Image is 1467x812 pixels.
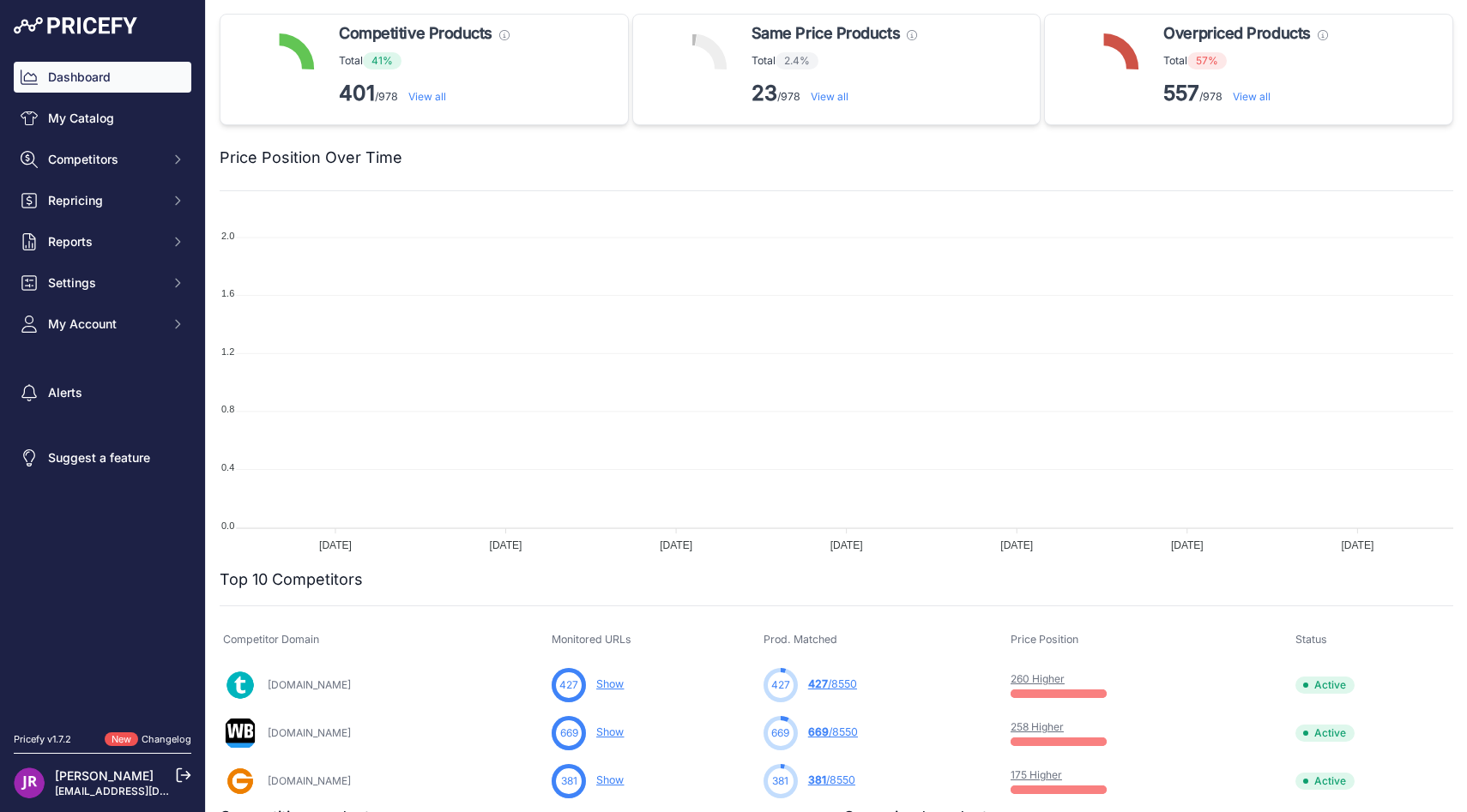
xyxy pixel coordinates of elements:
[319,539,352,551] tspan: [DATE]
[221,462,234,472] tspan: 0.4
[55,785,234,797] a: [EMAIL_ADDRESS][DOMAIN_NAME]
[14,442,191,473] a: Suggest a feature
[14,62,191,712] nav: Sidebar
[105,732,138,747] span: New
[339,80,510,107] p: /978
[596,677,624,690] a: Show
[771,725,789,741] span: 669
[14,17,137,34] img: Pricefy Logo
[363,52,401,69] span: 41%
[808,725,829,738] span: 669
[1233,90,1271,103] a: View all
[1163,81,1199,105] strong: 557
[48,233,160,250] span: Reports
[14,377,191,408] a: Alerts
[1295,677,1355,694] span: Active
[48,274,160,292] span: Settings
[830,539,863,551] tspan: [DATE]
[221,346,234,357] tspan: 1.2
[552,633,631,646] span: Monitored URLs
[48,316,160,333] span: My Account
[14,62,191,93] a: Dashboard
[808,725,858,738] a: 669/8550
[268,726,351,739] a: [DOMAIN_NAME]
[48,151,160,168] span: Competitors
[811,90,848,103] a: View all
[339,81,375,105] strong: 401
[14,268,191,298] button: Settings
[561,773,577,789] span: 381
[1011,768,1062,781] a: 175 Higher
[48,192,160,209] span: Repricing
[14,103,191,134] a: My Catalog
[221,404,234,414] tspan: 0.8
[752,80,917,107] p: /978
[1000,539,1033,551] tspan: [DATE]
[1011,633,1078,646] span: Price Position
[268,774,351,787] a: [DOMAIN_NAME]
[808,773,826,786] span: 381
[596,725,624,738] a: Show
[1011,720,1064,733] a: 258 Higher
[1341,539,1373,551] tspan: [DATE]
[1187,52,1227,69] span: 57%
[14,309,191,340] button: My Account
[14,226,191,257] button: Reports
[408,90,446,103] a: View all
[808,677,828,690] span: 427
[220,568,363,592] h2: Top 10 Competitors
[55,768,154,783] a: [PERSON_NAME]
[221,288,234,298] tspan: 1.6
[339,52,510,69] p: Total
[752,81,777,105] strong: 23
[752,52,917,69] p: Total
[560,725,578,741] span: 669
[764,633,837,646] span: Prod. Matched
[559,677,578,693] span: 427
[752,21,900,45] span: Same Price Products
[1295,633,1327,646] span: Status
[142,733,191,745] a: Changelog
[1011,672,1065,685] a: 260 Higher
[1163,80,1327,107] p: /978
[268,678,351,691] a: [DOMAIN_NAME]
[1171,539,1204,551] tspan: [DATE]
[220,146,402,170] h2: Price Position Over Time
[14,185,191,216] button: Repricing
[660,539,692,551] tspan: [DATE]
[14,732,71,747] div: Pricefy v1.7.2
[223,633,319,646] span: Competitor Domain
[1163,21,1310,45] span: Overpriced Products
[772,773,788,789] span: 381
[339,21,492,45] span: Competitive Products
[776,52,818,69] span: 2.4%
[221,231,234,241] tspan: 2.0
[14,144,191,175] button: Competitors
[596,773,624,786] a: Show
[771,677,790,693] span: 427
[490,539,522,551] tspan: [DATE]
[221,520,234,531] tspan: 0.0
[808,677,857,690] a: 427/8550
[1295,773,1355,790] span: Active
[1163,52,1327,69] p: Total
[1295,725,1355,742] span: Active
[808,773,855,786] a: 381/8550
